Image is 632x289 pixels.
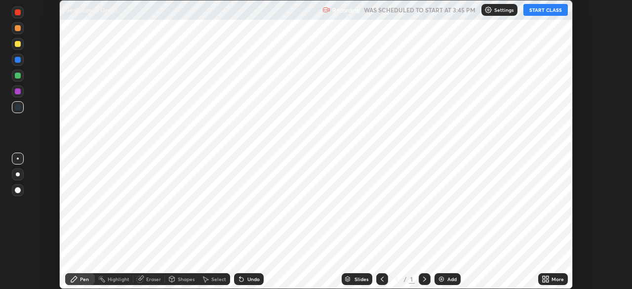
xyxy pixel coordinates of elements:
div: More [552,277,564,282]
div: 1 [392,276,402,282]
p: Geometrical Optics [65,6,118,14]
div: Highlight [108,277,129,282]
div: / [404,276,407,282]
div: Add [447,277,457,282]
div: Pen [80,277,89,282]
p: Settings [494,7,513,12]
img: recording.375f2c34.svg [322,6,330,14]
h5: WAS SCHEDULED TO START AT 3:45 PM [364,5,475,14]
div: Shapes [178,277,195,282]
div: Undo [247,277,260,282]
p: Recording [332,6,360,14]
div: Slides [355,277,368,282]
img: class-settings-icons [484,6,492,14]
img: add-slide-button [437,275,445,283]
div: Eraser [146,277,161,282]
div: Select [211,277,226,282]
div: 1 [409,275,415,284]
button: START CLASS [523,4,568,16]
